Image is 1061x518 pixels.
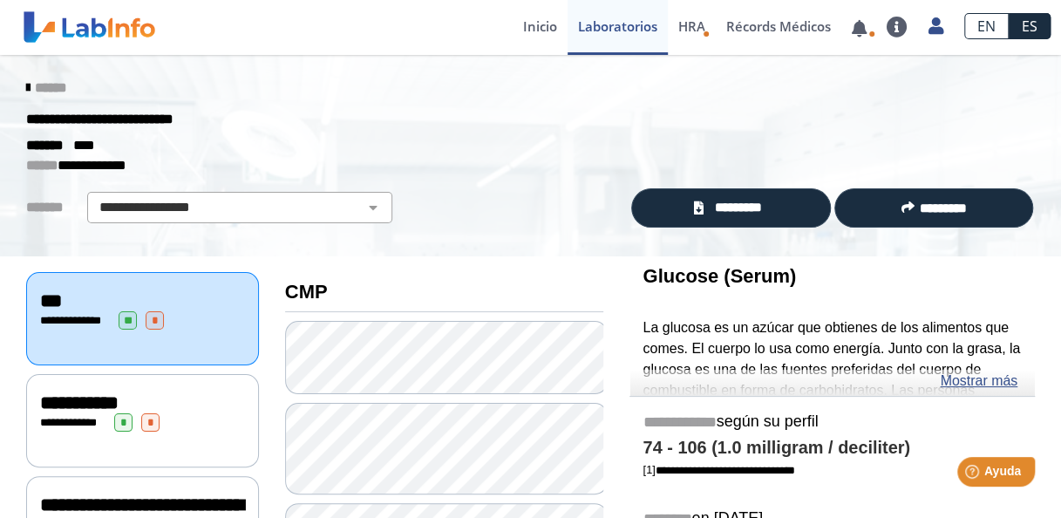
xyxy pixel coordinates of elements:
[643,438,1022,459] h4: 74 - 106 (1.0 milligram / deciliter)
[643,317,1022,505] p: La glucosa es un azúcar que obtienes de los alimentos que comes. El cuerpo lo usa como energía. J...
[1009,13,1051,39] a: ES
[940,371,1017,392] a: Mostrar más
[643,412,1022,433] h5: según su perfil
[643,463,794,476] a: [1]
[678,17,705,35] span: HRA
[643,265,796,287] b: Glucose (Serum)
[285,281,328,303] b: CMP
[906,450,1042,499] iframe: Help widget launcher
[964,13,1009,39] a: EN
